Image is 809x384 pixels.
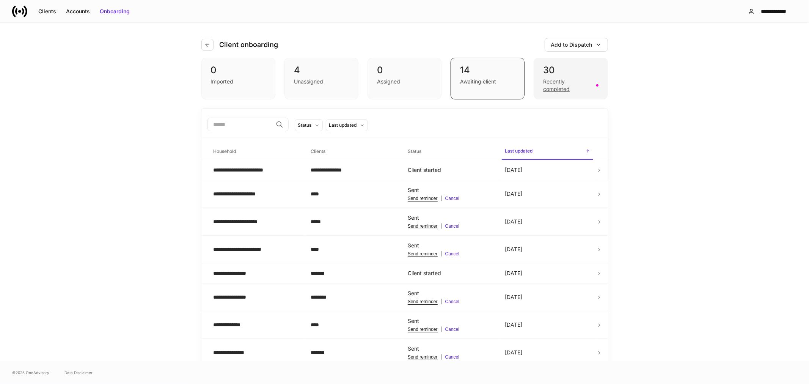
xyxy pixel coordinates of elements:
[499,283,596,311] td: [DATE]
[100,8,130,15] div: Onboarding
[408,242,493,249] div: Sent
[308,144,399,159] span: Clients
[294,78,323,85] div: Unassigned
[408,195,438,201] button: Send reminder
[408,148,421,155] h6: Status
[408,326,438,332] button: Send reminder
[408,214,493,222] div: Sent
[445,251,459,257] button: Cancel
[12,370,49,376] span: © 2025 OneAdvisory
[505,147,533,154] h6: Last updated
[210,144,302,159] span: Household
[405,144,496,159] span: Status
[402,160,499,180] td: Client started
[408,223,438,229] button: Send reminder
[499,160,596,180] td: [DATE]
[460,64,515,76] div: 14
[201,58,275,99] div: 0Imported
[499,263,596,283] td: [DATE]
[408,195,493,201] div: |
[499,180,596,208] td: [DATE]
[460,78,496,85] div: Awaiting client
[294,64,349,76] div: 4
[408,326,493,332] div: |
[66,8,90,15] div: Accounts
[551,41,592,49] div: Add to Dispatch
[445,326,459,332] button: Cancel
[408,299,438,305] button: Send reminder
[408,223,493,229] div: |
[295,119,323,131] button: Status
[377,64,432,76] div: 0
[408,299,493,305] div: |
[499,208,596,236] td: [DATE]
[211,78,234,85] div: Imported
[61,5,95,17] button: Accounts
[408,290,493,297] div: Sent
[214,148,236,155] h6: Household
[499,236,596,263] td: [DATE]
[408,251,493,257] div: |
[33,5,61,17] button: Clients
[329,121,357,129] div: Last updated
[445,195,459,201] button: Cancel
[499,311,596,339] td: [DATE]
[543,78,591,93] div: Recently completed
[298,121,312,129] div: Status
[284,58,358,99] div: 4Unassigned
[220,40,278,49] h4: Client onboarding
[445,299,459,305] button: Cancel
[445,354,459,360] button: Cancel
[408,354,438,360] button: Send reminder
[95,5,135,17] button: Onboarding
[502,143,593,160] span: Last updated
[499,339,596,367] td: [DATE]
[377,78,400,85] div: Assigned
[451,58,525,99] div: 14Awaiting client
[408,354,493,360] div: |
[311,148,325,155] h6: Clients
[408,251,438,257] button: Send reminder
[534,58,608,99] div: 30Recently completed
[408,186,493,194] div: Sent
[368,58,441,99] div: 0Assigned
[445,223,459,229] button: Cancel
[545,38,608,52] button: Add to Dispatch
[543,64,598,76] div: 30
[38,8,56,15] div: Clients
[211,64,266,76] div: 0
[408,317,493,325] div: Sent
[326,119,368,131] button: Last updated
[64,370,93,376] a: Data Disclaimer
[408,345,493,353] div: Sent
[402,263,499,283] td: Client started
